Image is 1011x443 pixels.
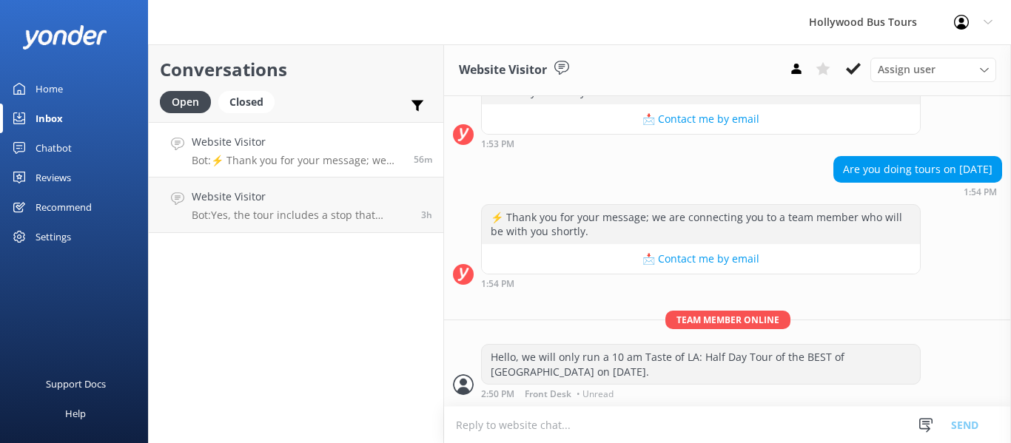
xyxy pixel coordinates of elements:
[481,390,514,399] strong: 2:50 PM
[192,189,410,205] h4: Website Visitor
[149,177,443,233] a: Website VisitorBot:Yes, the tour includes a stop that provides an excellent vantage point for pho...
[65,399,86,428] div: Help
[834,157,1001,182] div: Are you doing tours on [DATE]
[482,345,920,384] div: Hello, we will only run a 10 am Taste of LA: Half Day Tour of the BEST of [GEOGRAPHIC_DATA] on [D...
[525,390,571,399] span: Front Desk
[192,154,403,167] p: Bot: ⚡ Thank you for your message; we are connecting you to a team member who will be with you sh...
[665,311,790,329] span: Team member online
[149,122,443,177] a: Website VisitorBot:⚡ Thank you for your message; we are connecting you to a team member who will ...
[870,58,996,81] div: Assign User
[482,205,920,244] div: ⚡ Thank you for your message; we are connecting you to a team member who will be with you shortly.
[36,222,71,251] div: Settings
[577,390,614,399] span: • Unread
[36,192,92,222] div: Recommend
[481,138,921,149] div: Sep 13 2025 01:53pm (UTC -07:00) America/Tijuana
[36,74,63,104] div: Home
[22,25,107,50] img: yonder-white-logo.png
[36,163,71,192] div: Reviews
[46,369,106,399] div: Support Docs
[36,104,63,133] div: Inbox
[481,278,921,288] div: Sep 13 2025 01:54pm (UTC -07:00) America/Tijuana
[218,93,282,109] a: Closed
[444,407,1011,443] textarea: To enrich screen reader interactions, please activate Accessibility in Grammarly extension settings
[482,244,920,274] button: 📩 Contact me by email
[481,140,514,149] strong: 1:53 PM
[36,133,72,163] div: Chatbot
[160,55,432,84] h2: Conversations
[481,388,921,399] div: Sep 13 2025 02:50pm (UTC -07:00) America/Tijuana
[192,209,410,222] p: Bot: Yes, the tour includes a stop that provides an excellent vantage point for photos of the Hol...
[481,280,514,288] strong: 1:54 PM
[459,61,547,80] h3: Website Visitor
[482,104,920,134] button: 📩 Contact me by email
[833,186,1002,197] div: Sep 13 2025 01:54pm (UTC -07:00) America/Tijuana
[192,134,403,150] h4: Website Visitor
[878,61,936,78] span: Assign user
[160,91,211,113] div: Open
[964,188,997,197] strong: 1:54 PM
[218,91,275,113] div: Closed
[414,153,432,166] span: Sep 13 2025 01:54pm (UTC -07:00) America/Tijuana
[421,209,432,221] span: Sep 13 2025 11:25am (UTC -07:00) America/Tijuana
[160,93,218,109] a: Open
